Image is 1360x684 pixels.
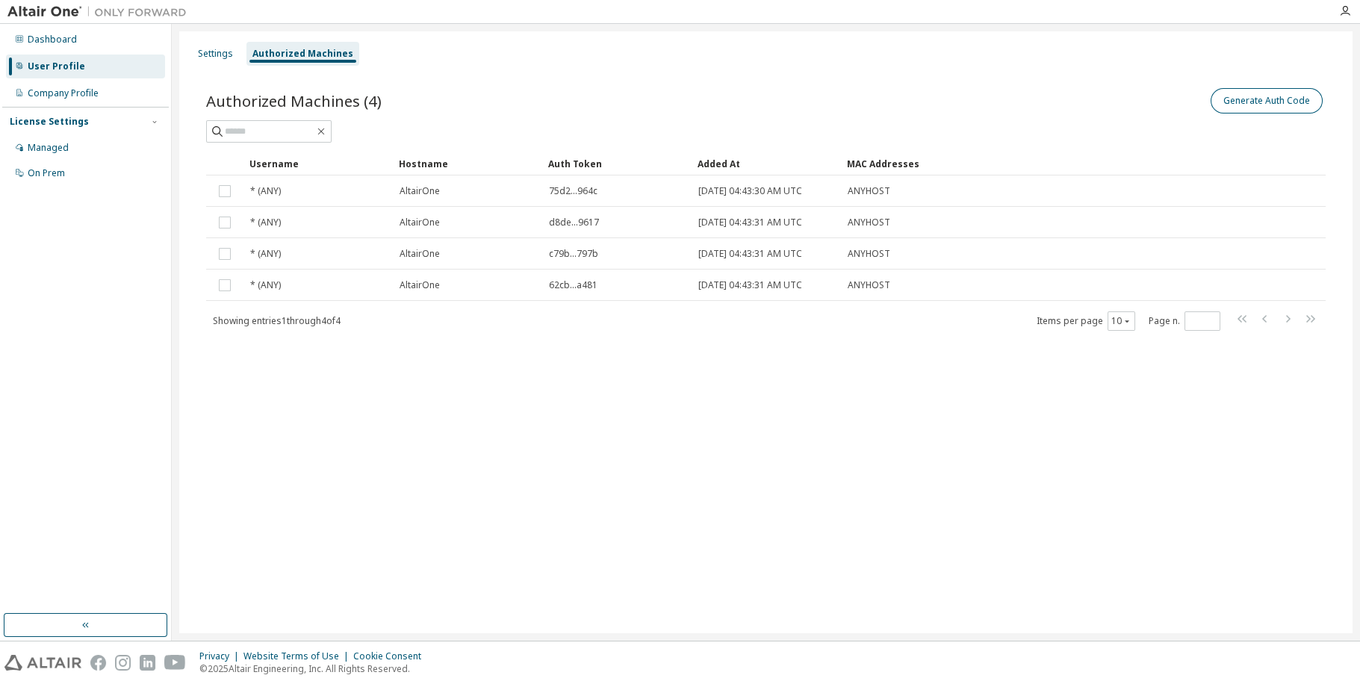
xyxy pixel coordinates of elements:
img: facebook.svg [90,655,106,671]
div: On Prem [28,167,65,179]
span: AltairOne [400,248,440,260]
div: Authorized Machines [252,48,353,60]
div: Company Profile [28,87,99,99]
div: Username [249,152,387,175]
span: d8de...9617 [549,217,599,228]
div: Managed [28,142,69,154]
span: c79b...797b [549,248,598,260]
div: Cookie Consent [353,650,430,662]
div: User Profile [28,60,85,72]
span: [DATE] 04:43:31 AM UTC [698,217,802,228]
img: instagram.svg [115,655,131,671]
span: * (ANY) [250,185,281,197]
button: 10 [1111,315,1131,327]
img: youtube.svg [164,655,186,671]
span: Page n. [1149,311,1220,331]
div: Website Terms of Use [243,650,353,662]
div: License Settings [10,116,89,128]
img: altair_logo.svg [4,655,81,671]
span: [DATE] 04:43:30 AM UTC [698,185,802,197]
span: * (ANY) [250,217,281,228]
div: Auth Token [548,152,686,175]
span: AltairOne [400,185,440,197]
span: Items per page [1037,311,1135,331]
span: Showing entries 1 through 4 of 4 [213,314,341,327]
span: [DATE] 04:43:31 AM UTC [698,248,802,260]
span: Authorized Machines (4) [206,90,382,111]
span: [DATE] 04:43:31 AM UTC [698,279,802,291]
span: AltairOne [400,279,440,291]
div: Hostname [399,152,536,175]
div: MAC Addresses [847,152,1173,175]
div: Dashboard [28,34,77,46]
img: linkedin.svg [140,655,155,671]
div: Settings [198,48,233,60]
span: 62cb...a481 [549,279,597,291]
span: * (ANY) [250,279,281,291]
span: ANYHOST [848,279,890,291]
span: 75d2...964c [549,185,597,197]
p: © 2025 Altair Engineering, Inc. All Rights Reserved. [199,662,430,675]
span: ANYHOST [848,185,890,197]
div: Privacy [199,650,243,662]
span: ANYHOST [848,217,890,228]
span: AltairOne [400,217,440,228]
img: Altair One [7,4,194,19]
div: Added At [698,152,835,175]
span: * (ANY) [250,248,281,260]
button: Generate Auth Code [1211,88,1323,114]
span: ANYHOST [848,248,890,260]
